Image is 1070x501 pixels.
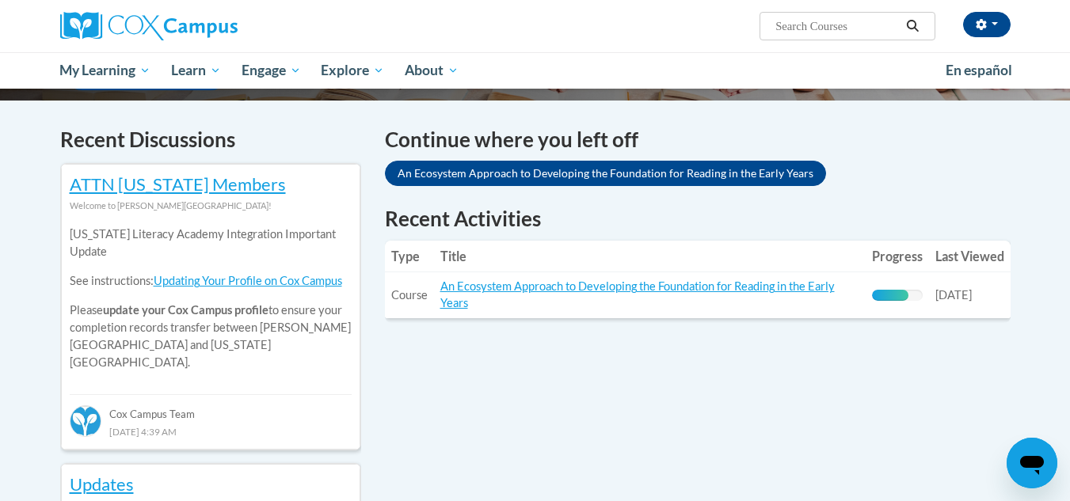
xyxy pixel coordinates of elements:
iframe: Button to launch messaging window [1007,438,1057,488]
div: Progress, % [872,290,908,301]
button: Account Settings [963,12,1011,37]
div: [DATE] 4:39 AM [70,423,352,440]
b: update your Cox Campus profile [103,303,268,317]
a: An Ecosystem Approach to Developing the Foundation for Reading in the Early Years [440,279,835,309]
h4: Continue where you left off [385,124,1011,155]
span: [DATE] [935,288,972,302]
a: En español [935,54,1022,87]
a: Cox Campus [60,12,361,40]
button: Search [901,17,924,36]
a: Updates [70,473,134,495]
th: Title [434,241,866,272]
span: Explore [321,61,384,80]
span: My Learning [59,61,150,80]
a: About [394,52,469,89]
a: An Ecosystem Approach to Developing the Foundation for Reading in the Early Years [385,161,826,186]
th: Last Viewed [929,241,1011,272]
div: Cox Campus Team [70,394,352,423]
th: Type [385,241,434,272]
span: En español [946,62,1012,78]
img: Cox Campus Team [70,405,101,437]
div: Please to ensure your completion records transfer between [PERSON_NAME][GEOGRAPHIC_DATA] and [US_... [70,214,352,383]
p: See instructions: [70,272,352,290]
a: Engage [231,52,311,89]
a: Explore [310,52,394,89]
p: [US_STATE] Literacy Academy Integration Important Update [70,226,352,260]
div: Welcome to [PERSON_NAME][GEOGRAPHIC_DATA]! [70,197,352,214]
span: About [405,61,459,80]
a: My Learning [50,52,162,89]
a: ATTN [US_STATE] Members [70,173,286,195]
span: Learn [171,61,221,80]
span: Engage [242,61,301,80]
th: Progress [866,241,929,272]
h1: Recent Activities [385,204,1011,233]
img: Cox Campus [60,12,238,40]
h4: Recent Discussions [60,124,361,155]
a: Learn [161,52,231,89]
div: Main menu [36,52,1034,89]
a: Updating Your Profile on Cox Campus [154,274,342,287]
span: Course [391,288,428,302]
input: Search Courses [774,17,901,36]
